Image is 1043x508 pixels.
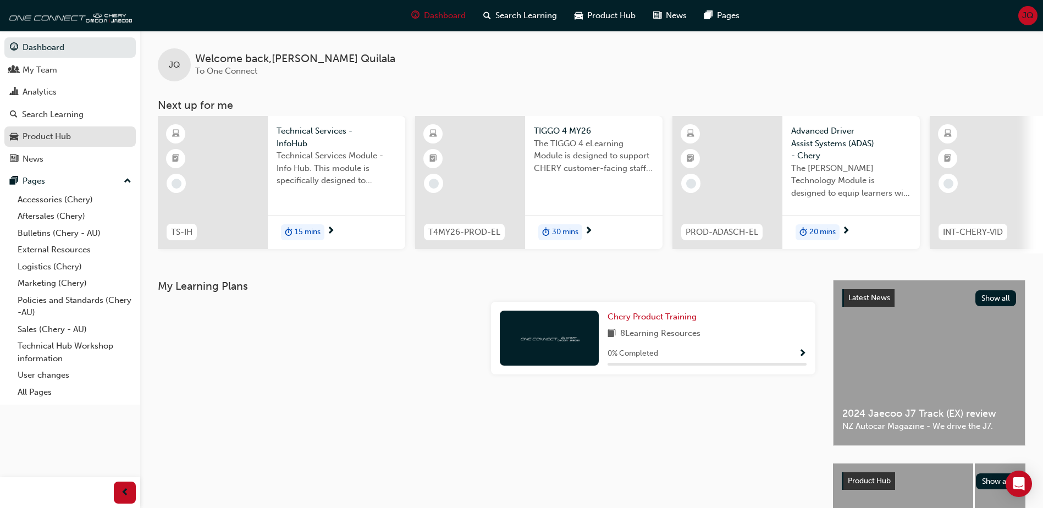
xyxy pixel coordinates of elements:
[534,125,654,137] span: TIGGO 4 MY26
[10,43,18,53] span: guage-icon
[686,179,696,189] span: learningRecordVerb_NONE-icon
[158,280,815,292] h3: My Learning Plans
[121,486,129,500] span: prev-icon
[620,327,700,341] span: 8 Learning Resources
[140,99,1043,112] h3: Next up for me
[23,86,57,98] div: Analytics
[415,116,663,249] a: T4MY26-PROD-ELTIGGO 4 MY26The TIGGO 4 eLearning Module is designed to support CHERY customer-faci...
[798,349,807,359] span: Show Progress
[587,9,636,22] span: Product Hub
[474,4,566,27] a: search-iconSearch Learning
[842,227,850,236] span: next-icon
[13,225,136,242] a: Bulletins (Chery - AU)
[13,367,136,384] a: User changes
[402,4,474,27] a: guage-iconDashboard
[842,289,1016,307] a: Latest NewsShow all
[842,420,1016,433] span: NZ Autocar Magazine - We drive the J7.
[10,65,18,75] span: people-icon
[799,225,807,240] span: duration-icon
[169,59,180,71] span: JQ
[428,226,500,239] span: T4MY26-PROD-EL
[295,226,321,239] span: 15 mins
[13,321,136,338] a: Sales (Chery - AU)
[429,152,437,166] span: booktick-icon
[195,53,395,65] span: Welcome back , [PERSON_NAME] Quilala
[686,226,758,239] span: PROD-ADASCH-EL
[277,125,396,150] span: Technical Services - InfoHub
[172,127,180,141] span: learningResourceType_ELEARNING-icon
[842,472,1017,490] a: Product HubShow all
[10,176,18,186] span: pages-icon
[608,311,701,323] a: Chery Product Training
[4,171,136,191] button: Pages
[13,241,136,258] a: External Resources
[704,9,713,23] span: pages-icon
[809,226,836,239] span: 20 mins
[519,333,580,343] img: oneconnect
[943,179,953,189] span: learningRecordVerb_NONE-icon
[798,347,807,361] button: Show Progress
[23,130,71,143] div: Product Hub
[644,4,696,27] a: news-iconNews
[4,104,136,125] a: Search Learning
[13,338,136,367] a: Technical Hub Workshop information
[4,82,136,102] a: Analytics
[717,9,740,22] span: Pages
[10,132,18,142] span: car-icon
[13,258,136,275] a: Logistics (Chery)
[424,9,466,22] span: Dashboard
[1022,9,1034,22] span: JQ
[976,473,1017,489] button: Show all
[5,4,132,26] img: oneconnect
[4,35,136,171] button: DashboardMy TeamAnalyticsSearch LearningProduct HubNews
[4,37,136,58] a: Dashboard
[327,227,335,236] span: next-icon
[791,162,911,200] span: The [PERSON_NAME] Technology Module is designed to equip learners with essential knowledge about ...
[411,9,420,23] span: guage-icon
[10,87,18,97] span: chart-icon
[10,154,18,164] span: news-icon
[943,226,1003,239] span: INT-CHERY-VID
[552,226,578,239] span: 30 mins
[285,225,293,240] span: duration-icon
[124,174,131,189] span: up-icon
[172,152,180,166] span: booktick-icon
[22,108,84,121] div: Search Learning
[584,227,593,236] span: next-icon
[4,149,136,169] a: News
[848,476,891,485] span: Product Hub
[158,116,405,249] a: TS-IHTechnical Services - InfoHubTechnical Services Module - Info Hub. This module is specificall...
[171,226,192,239] span: TS-IH
[542,225,550,240] span: duration-icon
[4,126,136,147] a: Product Hub
[483,9,491,23] span: search-icon
[4,60,136,80] a: My Team
[13,292,136,321] a: Policies and Standards (Chery -AU)
[608,327,616,341] span: book-icon
[13,275,136,292] a: Marketing (Chery)
[566,4,644,27] a: car-iconProduct Hub
[10,110,18,120] span: search-icon
[842,407,1016,420] span: 2024 Jaecoo J7 Track (EX) review
[975,290,1017,306] button: Show all
[608,312,697,322] span: Chery Product Training
[277,150,396,187] span: Technical Services Module - Info Hub. This module is specifically designed to address the require...
[575,9,583,23] span: car-icon
[833,280,1025,446] a: Latest NewsShow all2024 Jaecoo J7 Track (EX) reviewNZ Autocar Magazine - We drive the J7.
[672,116,920,249] a: PROD-ADASCH-ELAdvanced Driver Assist Systems (ADAS) - CheryThe [PERSON_NAME] Technology Module is...
[687,127,694,141] span: learningResourceType_ELEARNING-icon
[534,137,654,175] span: The TIGGO 4 eLearning Module is designed to support CHERY customer-facing staff with the product ...
[429,127,437,141] span: learningResourceType_ELEARNING-icon
[696,4,748,27] a: pages-iconPages
[1018,6,1038,25] button: JQ
[23,175,45,187] div: Pages
[666,9,687,22] span: News
[13,191,136,208] a: Accessories (Chery)
[608,347,658,360] span: 0 % Completed
[195,66,257,76] span: To One Connect
[23,64,57,76] div: My Team
[653,9,661,23] span: news-icon
[1006,471,1032,497] div: Open Intercom Messenger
